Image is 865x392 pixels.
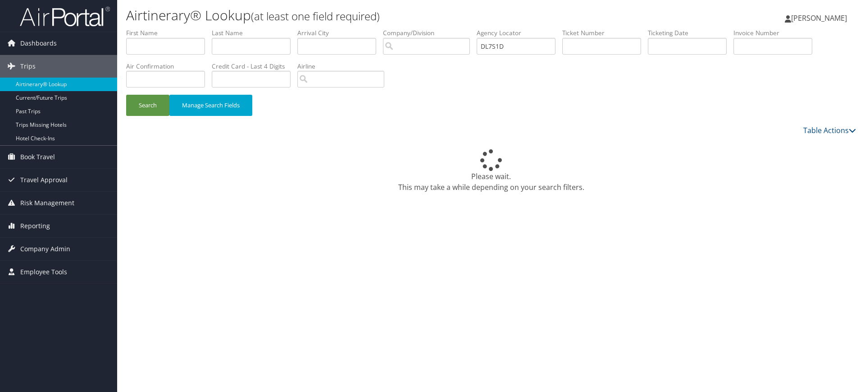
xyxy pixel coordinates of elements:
span: Book Travel [20,146,55,168]
label: Airline [297,62,391,71]
a: Table Actions [803,125,856,135]
button: Manage Search Fields [169,95,252,116]
img: airportal-logo.png [20,6,110,27]
label: Ticket Number [562,28,648,37]
h1: Airtinerary® Lookup [126,6,613,25]
div: Please wait. This may take a while depending on your search filters. [126,149,856,193]
button: Search [126,95,169,116]
label: Last Name [212,28,297,37]
label: Credit Card - Last 4 Digits [212,62,297,71]
label: Air Confirmation [126,62,212,71]
label: Agency Locator [477,28,562,37]
span: Risk Management [20,192,74,214]
label: First Name [126,28,212,37]
span: Travel Approval [20,169,68,191]
span: Reporting [20,215,50,237]
label: Company/Division [383,28,477,37]
a: [PERSON_NAME] [785,5,856,32]
small: (at least one field required) [251,9,380,23]
span: Company Admin [20,238,70,260]
label: Ticketing Date [648,28,733,37]
label: Arrival City [297,28,383,37]
label: Invoice Number [733,28,819,37]
span: [PERSON_NAME] [791,13,847,23]
span: Dashboards [20,32,57,55]
span: Trips [20,55,36,78]
span: Employee Tools [20,261,67,283]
